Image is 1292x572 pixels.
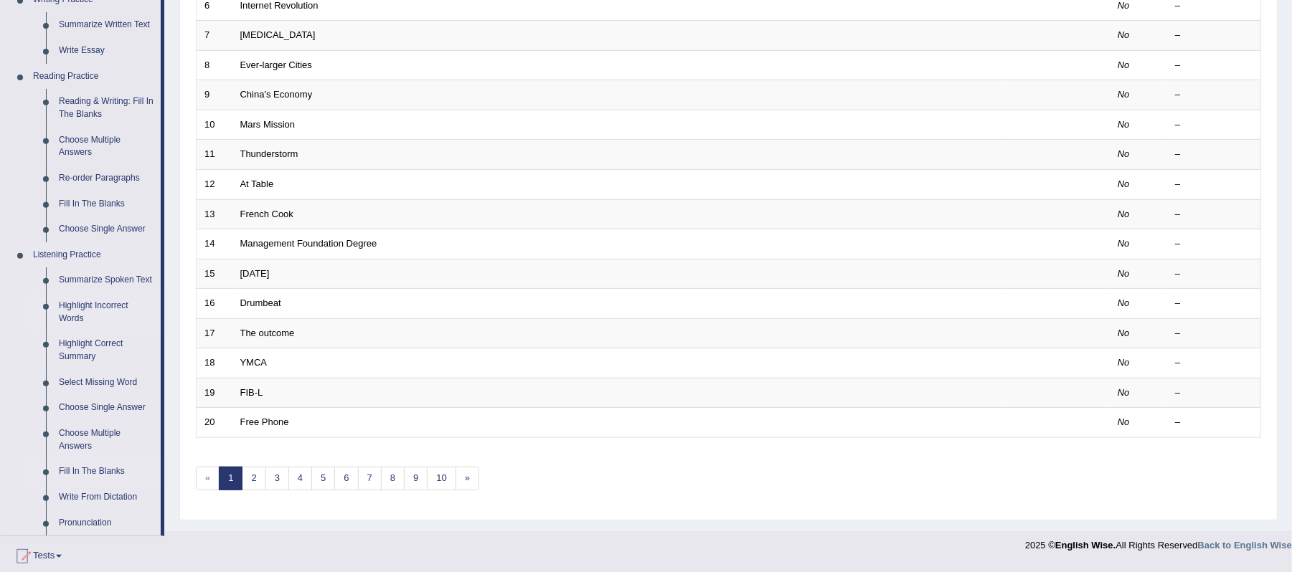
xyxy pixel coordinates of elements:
[197,348,232,378] td: 18
[265,467,289,490] a: 3
[240,209,293,219] a: French Cook
[240,357,268,368] a: YMCA
[197,21,232,51] td: 7
[52,370,161,396] a: Select Missing Word
[240,59,312,70] a: Ever-larger Cities
[52,267,161,293] a: Summarize Spoken Text
[1118,59,1130,70] em: No
[1118,119,1130,130] em: No
[197,378,232,408] td: 19
[197,80,232,110] td: 9
[52,331,161,369] a: Highlight Correct Summary
[1175,327,1253,340] div: –
[311,467,335,490] a: 5
[240,297,281,308] a: Drumbeat
[52,485,161,510] a: Write From Dictation
[27,242,161,268] a: Listening Practice
[1118,89,1130,100] em: No
[52,12,161,38] a: Summarize Written Text
[1175,29,1253,42] div: –
[240,29,316,40] a: [MEDICAL_DATA]
[240,387,263,398] a: FIB-L
[52,38,161,64] a: Write Essay
[1118,209,1130,219] em: No
[52,166,161,191] a: Re-order Paragraphs
[52,191,161,217] a: Fill In The Blanks
[288,467,312,490] a: 4
[52,421,161,459] a: Choose Multiple Answers
[456,467,479,490] a: »
[381,467,405,490] a: 8
[1118,328,1130,338] em: No
[1175,356,1253,370] div: –
[240,416,289,427] a: Free Phone
[404,467,428,490] a: 9
[1175,178,1253,191] div: –
[197,318,232,348] td: 17
[52,128,161,166] a: Choose Multiple Answers
[1175,237,1253,251] div: –
[27,64,161,90] a: Reading Practice
[52,510,161,536] a: Pronunciation
[1,536,164,572] a: Tests
[1198,540,1292,550] a: Back to English Wise
[1025,531,1292,552] div: 2025 © All Rights Reserved
[197,229,232,259] td: 14
[1118,148,1130,159] em: No
[197,259,232,289] td: 15
[1175,267,1253,281] div: –
[1175,297,1253,310] div: –
[52,216,161,242] a: Choose Single Answer
[197,289,232,319] td: 16
[240,268,270,279] a: [DATE]
[240,89,313,100] a: China's Economy
[1175,208,1253,221] div: –
[1118,357,1130,368] em: No
[1175,59,1253,72] div: –
[1118,297,1130,308] em: No
[1118,268,1130,279] em: No
[358,467,382,490] a: 7
[242,467,265,490] a: 2
[1118,416,1130,427] em: No
[1118,178,1130,189] em: No
[1175,416,1253,429] div: –
[240,238,377,249] a: Management Foundation Degree
[240,328,295,338] a: The outcome
[1175,148,1253,161] div: –
[197,110,232,140] td: 10
[1175,386,1253,400] div: –
[52,395,161,421] a: Choose Single Answer
[197,169,232,199] td: 12
[1055,540,1116,550] strong: English Wise.
[52,459,161,485] a: Fill In The Blanks
[197,140,232,170] td: 11
[1118,238,1130,249] em: No
[427,467,456,490] a: 10
[240,119,296,130] a: Mars Mission
[52,293,161,331] a: Highlight Incorrect Words
[240,178,274,189] a: At Table
[52,89,161,127] a: Reading & Writing: Fill In The Blanks
[197,408,232,438] td: 20
[1175,118,1253,132] div: –
[1118,29,1130,40] em: No
[240,148,298,159] a: Thunderstorm
[196,467,220,490] span: «
[334,467,358,490] a: 6
[197,199,232,229] td: 13
[219,467,242,490] a: 1
[1175,88,1253,102] div: –
[1118,387,1130,398] em: No
[197,50,232,80] td: 8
